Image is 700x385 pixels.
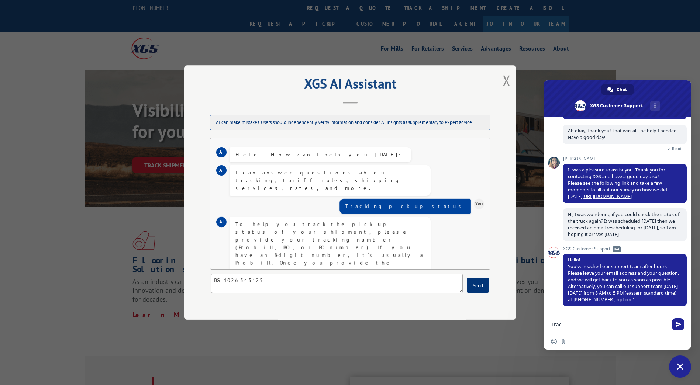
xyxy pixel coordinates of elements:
[216,147,227,157] div: AI
[613,246,621,252] span: Bot
[601,84,634,95] div: Chat
[561,339,566,344] span: Send a file
[474,199,484,209] div: You
[467,278,489,293] button: Send
[210,115,490,130] div: AI can make mistakes. Users should independently verify information and consider AI insights as s...
[650,101,660,111] div: More channels
[672,318,684,330] span: Send
[235,151,406,159] div: Hello! How can I help you [DATE]?
[235,221,425,282] div: To help you track the pick up status of your shipment, please provide your tracking number (Probi...
[669,355,691,378] div: Close chat
[568,128,678,141] span: Ah okay, thank you! That was all the help I needed. Have a good day!
[551,339,557,344] span: Insert an emoji
[563,156,687,162] span: [PERSON_NAME]
[563,246,687,252] span: XGS Customer Support
[568,167,667,200] span: It was a pleasure to assist you. Thank you for contacting XGS and have a good day also! Please se...
[211,274,463,293] textarea: BG1026343125
[235,169,425,192] div: I can answer questions about tracking, tariff rules, shipping services, rates, and more.
[503,71,511,90] button: Close modal
[345,202,465,210] div: Tracking pick up status
[203,79,498,93] h2: XGS AI Assistant
[216,217,227,227] div: AI
[617,84,627,95] span: Chat
[568,211,679,237] span: Hi, I was wondering if you could check the status of the truck again? It was scheduled [DATE] the...
[672,146,682,151] span: Read
[216,165,227,176] div: AI
[568,257,679,303] span: Hello! You've reached our support team after hours. Please leave your email address and your ques...
[582,193,632,200] a: [URL][DOMAIN_NAME]
[551,321,668,328] textarea: Compose your message...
